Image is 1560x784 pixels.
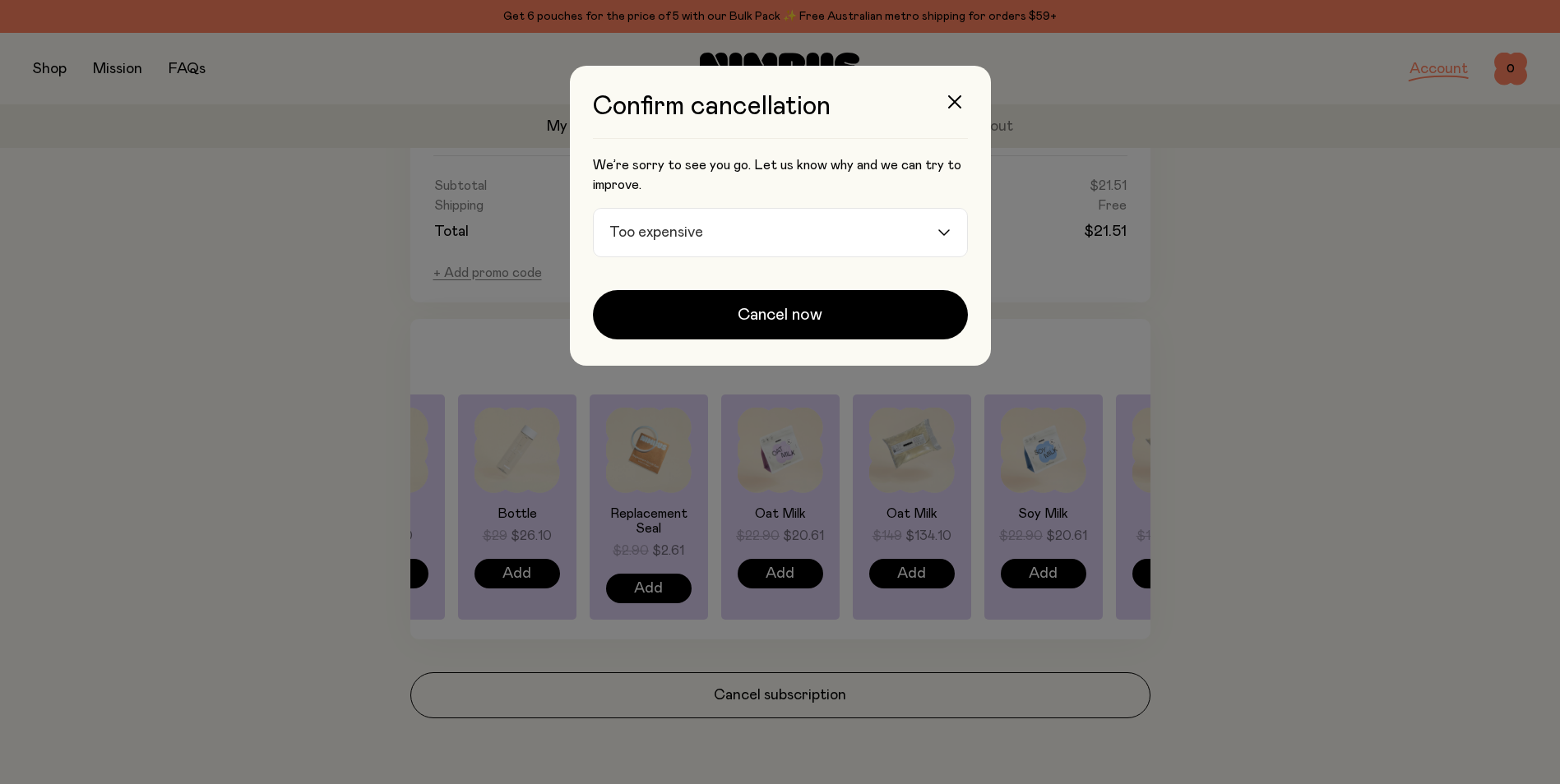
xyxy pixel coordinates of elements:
button: Cancel now [593,290,968,339]
span: Too expensive [605,209,708,256]
h3: Confirm cancellation [593,92,968,139]
input: Search for option [710,209,936,256]
div: Search for option [593,208,968,257]
p: We’re sorry to see you go. Let us know why and we can try to improve. [593,155,968,195]
span: Cancel now [738,303,822,326]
